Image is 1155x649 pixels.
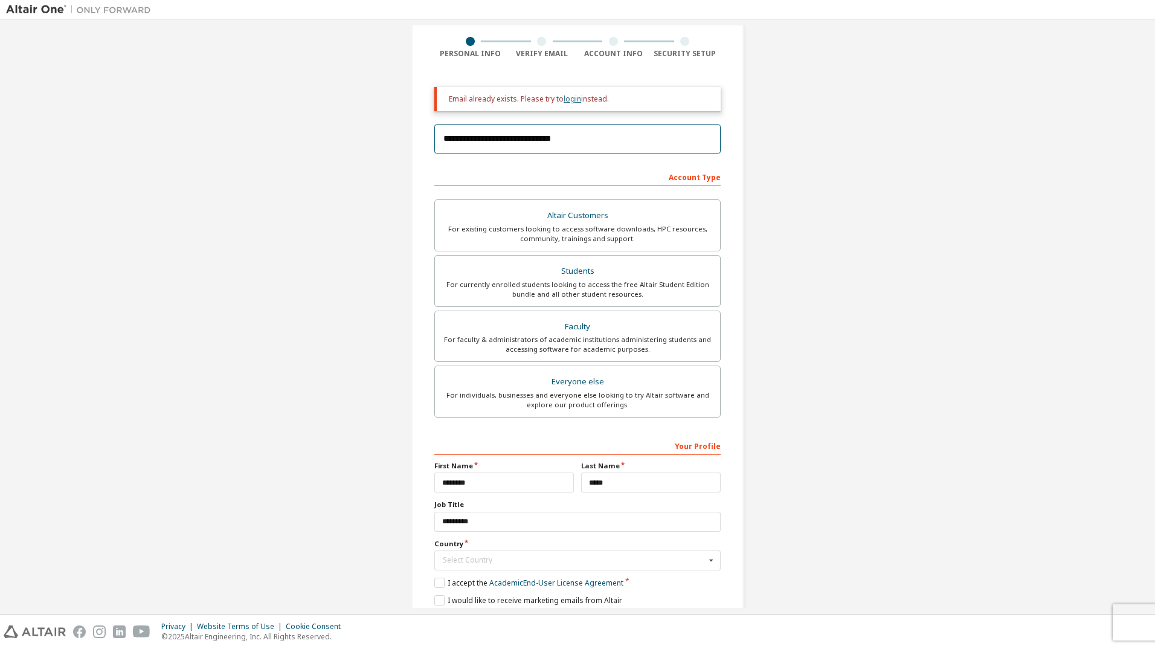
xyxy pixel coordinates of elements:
label: Country [434,539,721,549]
label: Last Name [581,461,721,471]
img: instagram.svg [93,625,106,638]
div: Privacy [161,622,197,631]
label: I would like to receive marketing emails from Altair [434,595,622,605]
img: youtube.svg [133,625,150,638]
div: Account Info [577,49,649,59]
label: I accept the [434,578,623,588]
div: Altair Customers [442,207,713,224]
label: Job Title [434,500,721,509]
label: First Name [434,461,574,471]
p: © 2025 Altair Engineering, Inc. All Rights Reserved. [161,631,348,642]
div: For individuals, businesses and everyone else looking to try Altair software and explore our prod... [442,390,713,410]
div: Select Country [443,557,706,564]
a: Academic End-User License Agreement [489,578,623,588]
a: login [564,94,581,104]
div: Cookie Consent [286,622,348,631]
div: Students [442,263,713,280]
div: Faculty [442,318,713,335]
div: For faculty & administrators of academic institutions administering students and accessing softwa... [442,335,713,354]
div: Account Type [434,167,721,186]
div: Security Setup [649,49,721,59]
div: Personal Info [434,49,506,59]
div: For currently enrolled students looking to access the free Altair Student Edition bundle and all ... [442,280,713,299]
div: Your Profile [434,436,721,455]
div: Email already exists. Please try to instead. [449,94,711,104]
div: Website Terms of Use [197,622,286,631]
img: facebook.svg [73,625,86,638]
div: For existing customers looking to access software downloads, HPC resources, community, trainings ... [442,224,713,244]
img: altair_logo.svg [4,625,66,638]
div: Verify Email [506,49,578,59]
img: Altair One [6,4,157,16]
div: Everyone else [442,373,713,390]
img: linkedin.svg [113,625,126,638]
